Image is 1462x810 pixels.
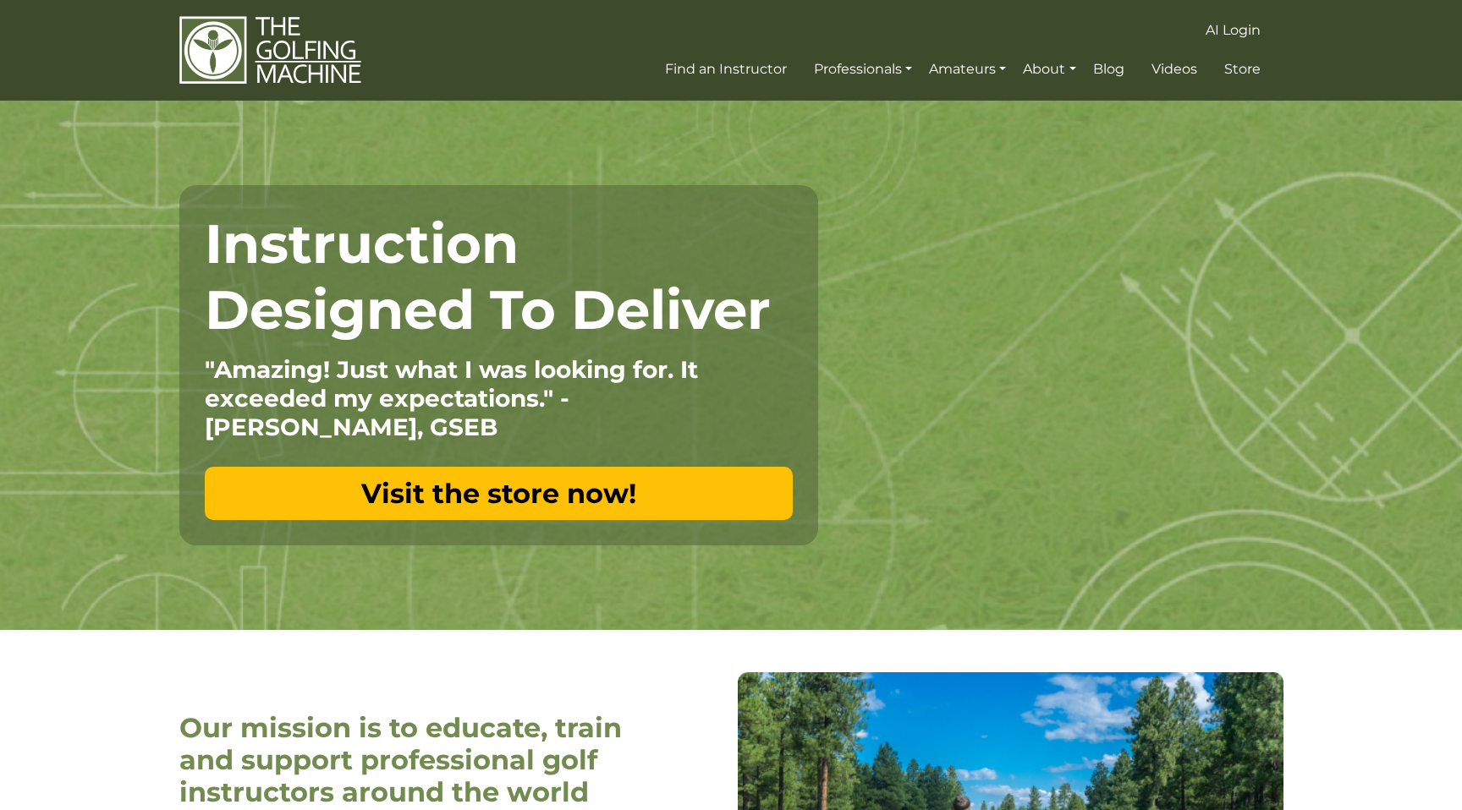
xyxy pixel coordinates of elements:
a: Professionals [810,54,916,85]
h2: Our mission is to educate, train and support professional golf instructors around the world [179,712,632,809]
span: Blog [1093,61,1124,77]
img: The Golfing Machine [179,15,361,85]
a: Store [1220,54,1265,85]
p: "Amazing! Just what I was looking for. It exceeded my expectations." - [PERSON_NAME], GSEB [205,355,793,441]
span: Videos [1151,61,1197,77]
a: Blog [1089,54,1129,85]
a: AI Login [1201,15,1265,46]
span: Find an Instructor [665,61,787,77]
a: Amateurs [925,54,1010,85]
a: Find an Instructor [661,54,791,85]
span: Store [1224,61,1261,77]
a: About [1019,54,1080,85]
a: Visit the store now! [205,467,793,520]
h1: Instruction Designed To Deliver [205,211,793,342]
span: AI Login [1206,22,1261,38]
a: Videos [1147,54,1201,85]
